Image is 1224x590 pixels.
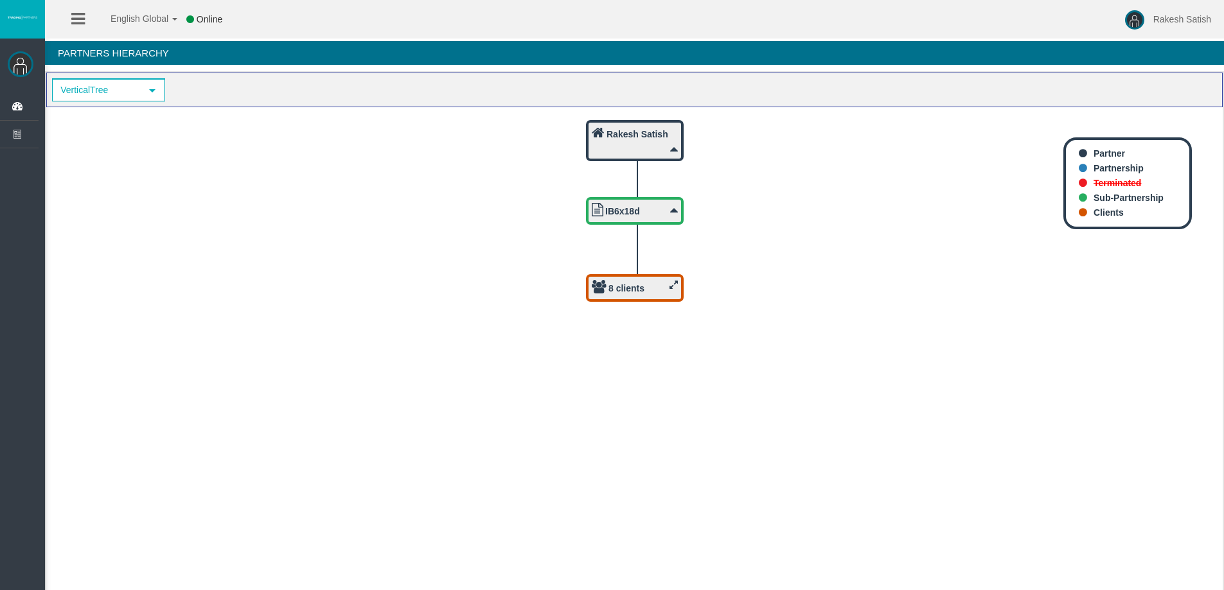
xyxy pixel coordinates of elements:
[608,283,644,293] b: 8 clients
[1094,148,1125,159] b: Partner
[607,129,668,139] b: Rakesh Satish
[1094,178,1141,188] b: Terminated
[147,85,157,96] span: select
[1094,163,1144,173] b: Partnership
[1125,10,1144,30] img: user-image
[605,206,640,216] b: IB6x18d
[1094,207,1124,218] b: Clients
[45,41,1224,65] h4: Partners Hierarchy
[6,15,39,20] img: logo.svg
[197,14,222,24] span: Online
[53,80,141,100] span: VerticalTree
[94,13,168,24] span: English Global
[1153,14,1211,24] span: Rakesh Satish
[1094,193,1164,203] b: Sub-Partnership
